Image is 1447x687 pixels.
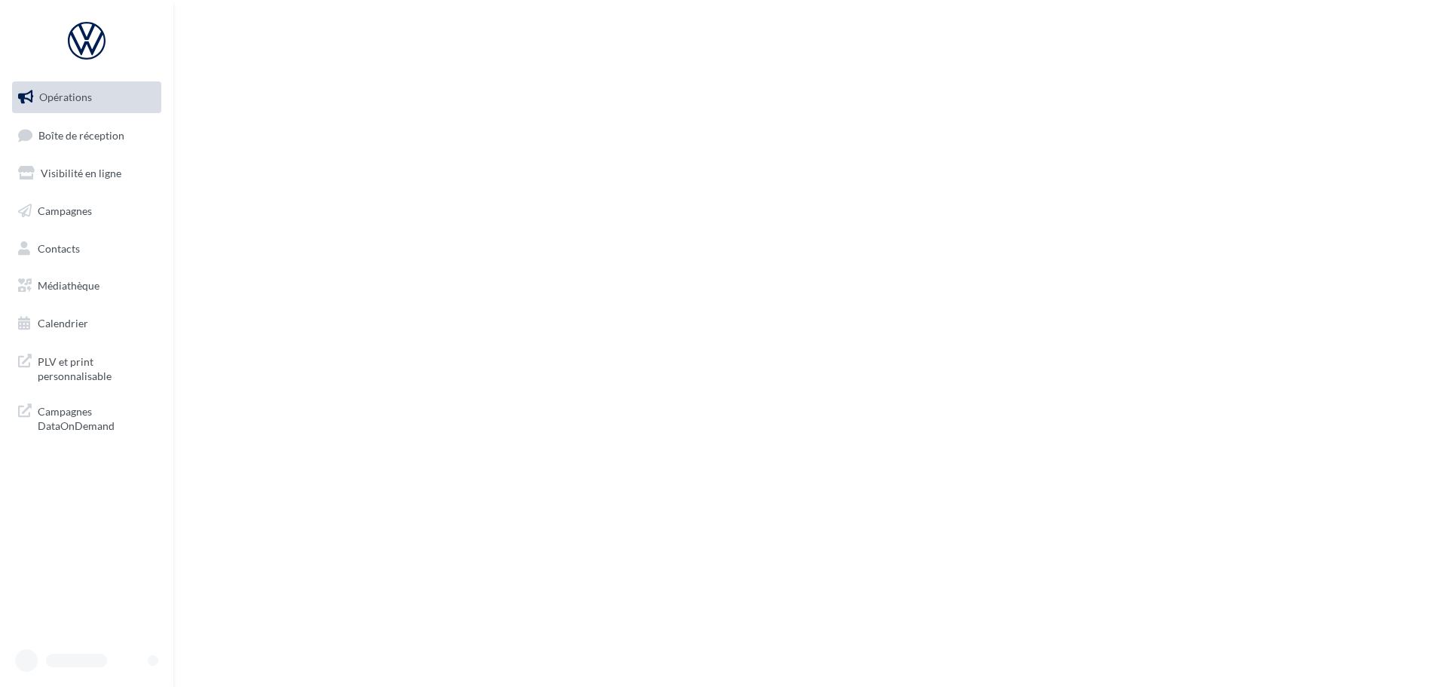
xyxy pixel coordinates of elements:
span: Boîte de réception [38,128,124,141]
span: PLV et print personnalisable [38,351,155,384]
span: Médiathèque [38,279,99,292]
span: Visibilité en ligne [41,167,121,179]
span: Opérations [39,90,92,103]
span: Contacts [38,241,80,254]
a: Opérations [9,81,164,113]
a: Visibilité en ligne [9,158,164,189]
span: Calendrier [38,317,88,330]
a: PLV et print personnalisable [9,345,164,390]
a: Boîte de réception [9,119,164,152]
span: Campagnes [38,204,92,217]
a: Médiathèque [9,270,164,302]
a: Campagnes DataOnDemand [9,395,164,440]
span: Campagnes DataOnDemand [38,401,155,434]
a: Contacts [9,233,164,265]
a: Calendrier [9,308,164,339]
a: Campagnes [9,195,164,227]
